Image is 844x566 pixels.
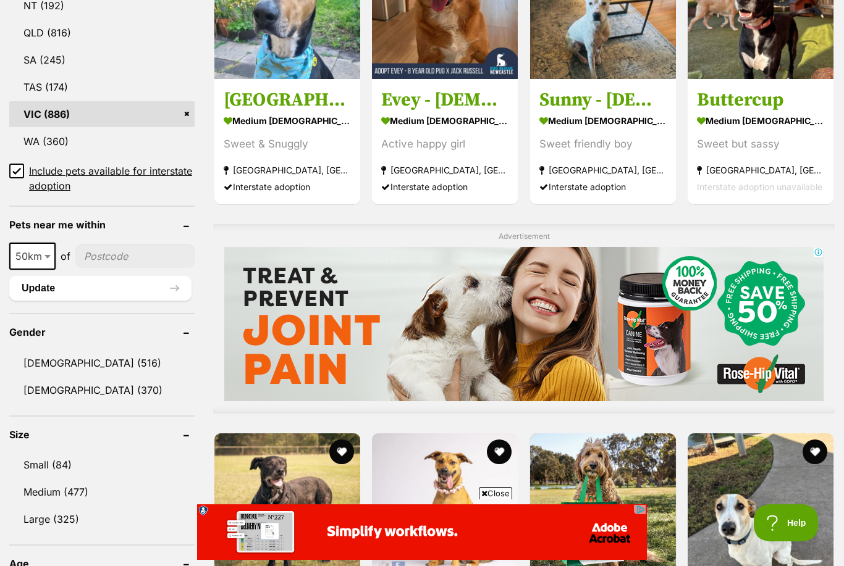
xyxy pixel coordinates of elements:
[224,88,351,112] h3: [GEOGRAPHIC_DATA]
[539,162,667,178] strong: [GEOGRAPHIC_DATA], [GEOGRAPHIC_DATA]
[372,79,518,204] a: Evey - [DEMOGRAPHIC_DATA] Pug x [PERSON_NAME] medium [DEMOGRAPHIC_DATA] Dog Active happy girl [GE...
[224,247,824,401] iframe: Advertisement
[688,79,833,204] a: Buttercup medium [DEMOGRAPHIC_DATA] Dog Sweet but sassy [GEOGRAPHIC_DATA], [GEOGRAPHIC_DATA] Inte...
[29,164,195,193] span: Include pets available for interstate adoption
[539,178,667,195] div: Interstate adoption
[754,504,819,541] iframe: Help Scout Beacon - Open
[381,88,509,112] h3: Evey - [DEMOGRAPHIC_DATA] Pug x [PERSON_NAME]
[9,452,195,478] a: Small (84)
[9,377,195,403] a: [DEMOGRAPHIC_DATA] (370)
[381,162,509,178] strong: [GEOGRAPHIC_DATA], [GEOGRAPHIC_DATA]
[9,327,195,338] header: Gender
[9,164,195,193] a: Include pets available for interstate adoption
[9,20,195,46] a: QLD (816)
[697,112,824,130] strong: medium [DEMOGRAPHIC_DATA] Dog
[803,439,827,464] button: favourite
[75,244,195,268] input: postcode
[539,88,667,112] h3: Sunny - [DEMOGRAPHIC_DATA] Cattle Dog X
[530,79,676,204] a: Sunny - [DEMOGRAPHIC_DATA] Cattle Dog X medium [DEMOGRAPHIC_DATA] Dog Sweet friendly boy [GEOGRAP...
[697,136,824,152] div: Sweet but sassy
[487,439,512,464] button: favourite
[381,178,509,195] div: Interstate adoption
[224,178,351,195] div: Interstate adoption
[9,276,192,301] button: Update
[9,128,195,154] a: WA (360)
[697,88,824,112] h3: Buttercup
[214,79,360,204] a: [GEOGRAPHIC_DATA] medium [DEMOGRAPHIC_DATA] Dog Sweet & Snuggly [GEOGRAPHIC_DATA], [GEOGRAPHIC_DA...
[9,429,195,440] header: Size
[224,136,351,152] div: Sweet & Snuggly
[213,224,835,414] div: Advertisement
[224,162,351,178] strong: [GEOGRAPHIC_DATA], [GEOGRAPHIC_DATA]
[9,74,195,100] a: TAS (174)
[61,249,70,264] span: of
[381,112,509,130] strong: medium [DEMOGRAPHIC_DATA] Dog
[224,112,351,130] strong: medium [DEMOGRAPHIC_DATA] Dog
[697,162,824,178] strong: [GEOGRAPHIC_DATA], [GEOGRAPHIC_DATA]
[9,101,195,127] a: VIC (886)
[329,439,354,464] button: favourite
[197,504,647,560] iframe: Advertisement
[11,248,54,265] span: 50km
[479,487,512,499] span: Close
[9,219,195,230] header: Pets near me within
[9,243,56,270] span: 50km
[539,136,667,152] div: Sweet friendly boy
[9,479,195,505] a: Medium (477)
[697,181,822,192] span: Interstate adoption unavailable
[9,506,195,532] a: Large (325)
[9,350,195,376] a: [DEMOGRAPHIC_DATA] (516)
[381,136,509,152] div: Active happy girl
[539,112,667,130] strong: medium [DEMOGRAPHIC_DATA] Dog
[9,47,195,73] a: SA (245)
